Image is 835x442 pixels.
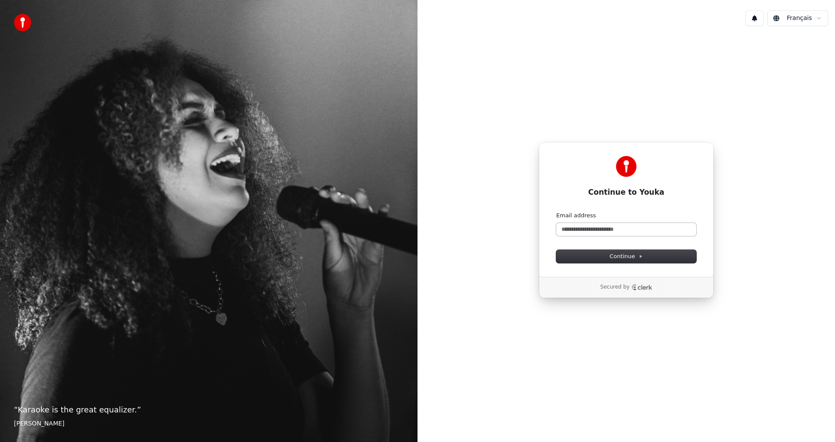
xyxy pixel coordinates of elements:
a: Clerk logo [631,284,652,290]
span: Continue [610,253,643,260]
p: “ Karaoke is the great equalizer. ” [14,404,404,416]
footer: [PERSON_NAME] [14,419,404,428]
h1: Continue to Youka [556,187,696,198]
label: Email address [556,212,596,219]
button: Continue [556,250,696,263]
p: Secured by [600,284,629,291]
img: Youka [616,156,637,177]
img: youka [14,14,31,31]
